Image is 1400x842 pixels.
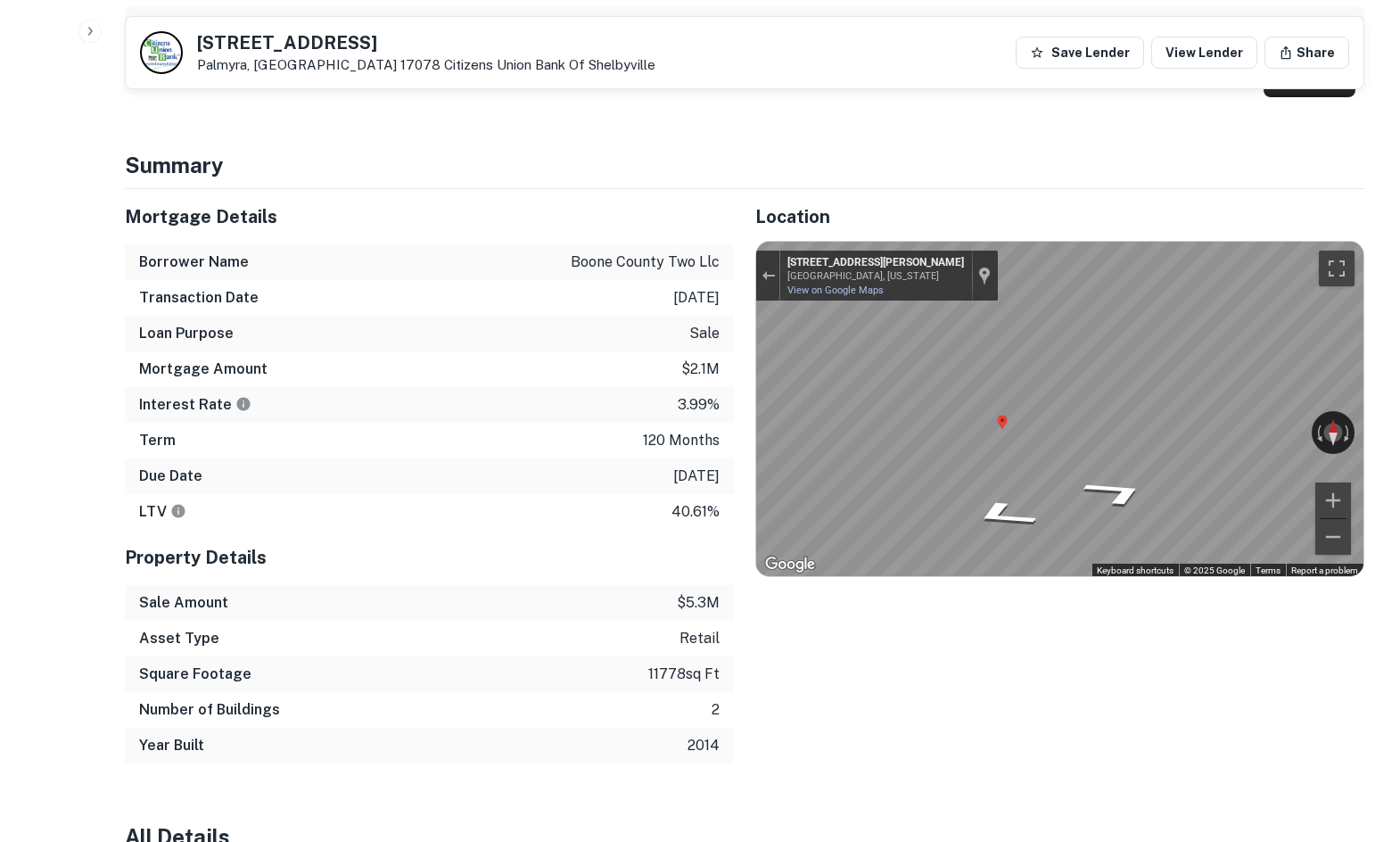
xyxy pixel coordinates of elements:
span: © 2025 Google [1184,565,1245,575]
p: [DATE] [673,466,720,487]
th: Source [375,6,517,56]
p: 40.61% [671,501,720,523]
h6: Year Built [139,735,204,756]
a: Show location on map [978,266,991,285]
h4: Summary [125,149,1364,181]
h5: Mortgage Details [125,203,734,230]
a: Citizens Union Bank Of Shelbyville [444,57,655,72]
svg: LTVs displayed on the website are for informational purposes only and may be reported incorrectly... [170,503,186,519]
p: [DATE] [673,287,720,309]
iframe: Chat Widget [1311,699,1400,785]
p: $2.1m [681,359,720,380]
div: scrollable content [125,6,1364,106]
h6: Transaction Date [139,287,259,309]
h5: [STREET_ADDRESS] [197,34,655,52]
a: View on Google Maps [787,285,884,296]
img: Google [761,553,819,576]
h6: Mortgage Amount [139,359,268,380]
div: Street View [756,242,1363,577]
a: Report a problem [1291,565,1358,575]
path: Go Northeast, Benjamin Franklin Hwy [1054,471,1179,513]
button: Toggle fullscreen view [1319,251,1355,286]
h6: LTV [139,501,186,523]
button: Exit the Street View [756,263,779,287]
h6: Term [139,430,176,451]
button: Share [1264,37,1349,69]
p: Palmyra, [GEOGRAPHIC_DATA] 17078 [197,57,655,73]
button: Zoom in [1315,483,1351,518]
p: 3.99% [678,394,720,416]
p: 2014 [688,735,720,756]
div: [GEOGRAPHIC_DATA], [US_STATE] [787,270,964,282]
button: Save Lender [1016,37,1144,69]
th: Type [517,6,1255,56]
h6: Asset Type [139,628,219,649]
a: Open this area in Google Maps (opens a new window) [761,553,819,576]
h5: Property Details [125,544,734,571]
button: Zoom out [1315,519,1351,555]
p: 11778 sq ft [648,664,720,685]
div: Map [756,242,1363,577]
h6: Loan Purpose [139,323,234,344]
h6: Square Footage [139,664,251,685]
h6: Borrower Name [139,252,249,273]
path: Go Southwest, Benjamin Franklin Hwy [941,493,1066,535]
button: Rotate counterclockwise [1312,411,1324,454]
a: View Lender [1151,37,1257,69]
p: sale [689,323,720,344]
button: Rotate clockwise [1342,411,1355,454]
p: $5.3m [677,592,720,614]
button: Keyboard shortcuts [1097,565,1174,577]
th: Name [125,6,375,56]
div: [STREET_ADDRESS][PERSON_NAME] [787,256,964,270]
h5: Location [755,203,1364,230]
h6: Due Date [139,466,202,487]
p: 2 [712,699,720,721]
a: Terms (opens in new tab) [1256,565,1281,575]
h6: Number of Buildings [139,699,280,721]
button: Reset the view [1324,411,1342,454]
p: 120 months [643,430,720,451]
svg: The interest rates displayed on the website are for informational purposes only and may be report... [235,396,251,412]
p: retail [679,628,720,649]
h6: Interest Rate [139,394,251,416]
p: boone county two llc [571,252,720,273]
h6: Sale Amount [139,592,228,614]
